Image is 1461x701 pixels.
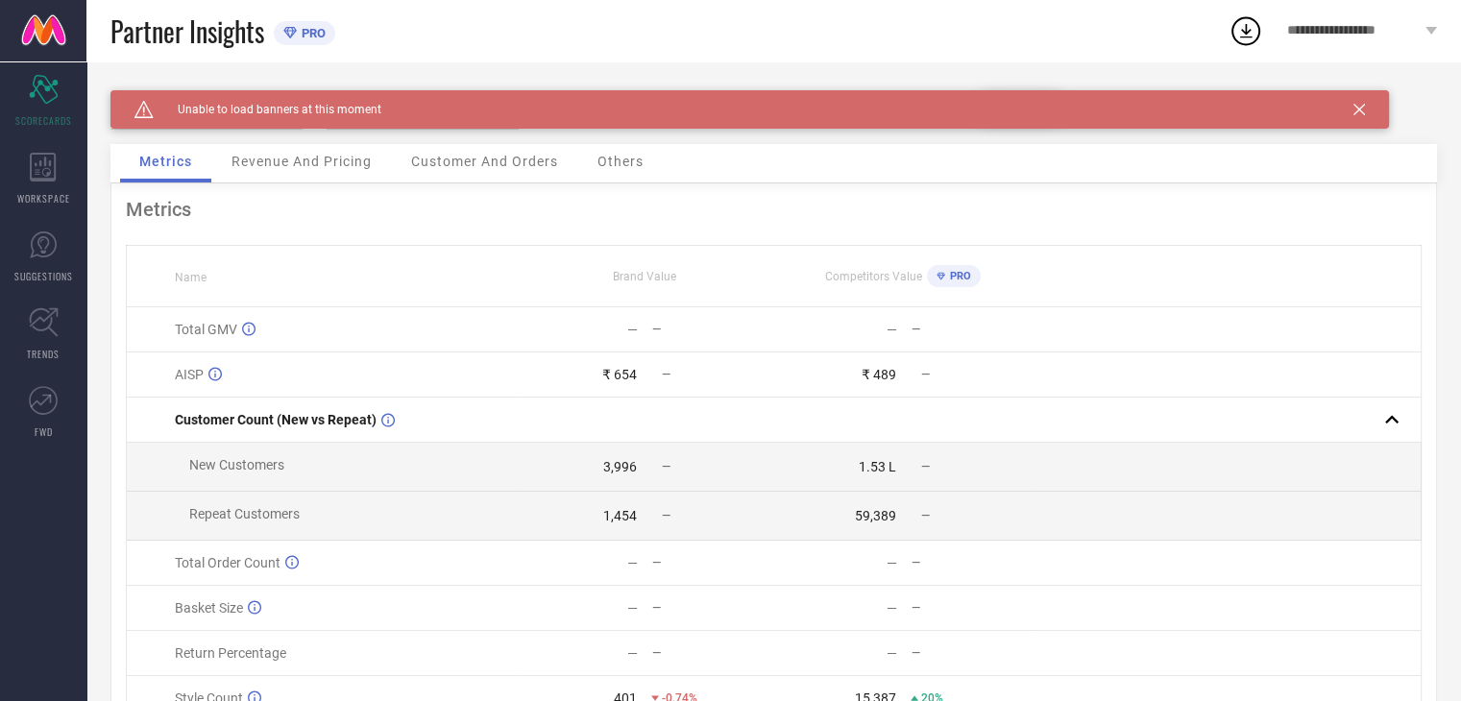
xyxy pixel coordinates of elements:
div: 1.53 L [859,459,896,474]
div: Open download list [1229,13,1263,48]
span: PRO [297,26,326,40]
span: — [662,509,670,522]
span: Repeat Customers [189,506,300,521]
div: — [652,323,772,336]
div: 1,454 [603,508,637,523]
div: — [912,556,1032,569]
span: SCORECARDS [15,113,72,128]
span: — [662,460,670,473]
span: PRO [945,270,971,282]
span: Total Order Count [175,555,280,570]
span: Revenue And Pricing [231,154,372,169]
div: — [887,600,897,616]
span: Total GMV [175,322,237,337]
div: — [912,601,1032,615]
span: Metrics [139,154,192,169]
span: Basket Size [175,600,243,616]
div: Metrics [126,198,1422,221]
span: TRENDS [27,347,60,361]
span: — [662,368,670,381]
div: — [912,323,1032,336]
div: ₹ 654 [602,367,637,382]
div: — [887,645,897,661]
span: New Customers [189,457,284,472]
div: — [627,555,638,570]
div: — [652,556,772,569]
div: 3,996 [603,459,637,474]
div: — [887,322,897,337]
span: — [921,460,930,473]
div: 59,389 [855,508,896,523]
span: Brand Value [613,270,676,283]
div: — [627,645,638,661]
span: SUGGESTIONS [14,269,73,283]
span: Others [597,154,644,169]
div: Brand [110,90,303,104]
div: — [652,646,772,660]
div: ₹ 489 [862,367,896,382]
div: — [912,646,1032,660]
div: — [627,600,638,616]
span: WORKSPACE [17,191,70,205]
span: FWD [35,424,53,439]
div: — [887,555,897,570]
span: Return Percentage [175,645,286,661]
span: Partner Insights [110,12,264,51]
span: Name [175,271,207,284]
span: — [921,509,930,522]
span: — [921,368,930,381]
span: Customer Count (New vs Repeat) [175,412,377,427]
span: Customer And Orders [411,154,558,169]
div: — [627,322,638,337]
div: — [652,601,772,615]
span: Unable to load banners at this moment [154,103,381,116]
span: Competitors Value [825,270,922,283]
span: AISP [175,367,204,382]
